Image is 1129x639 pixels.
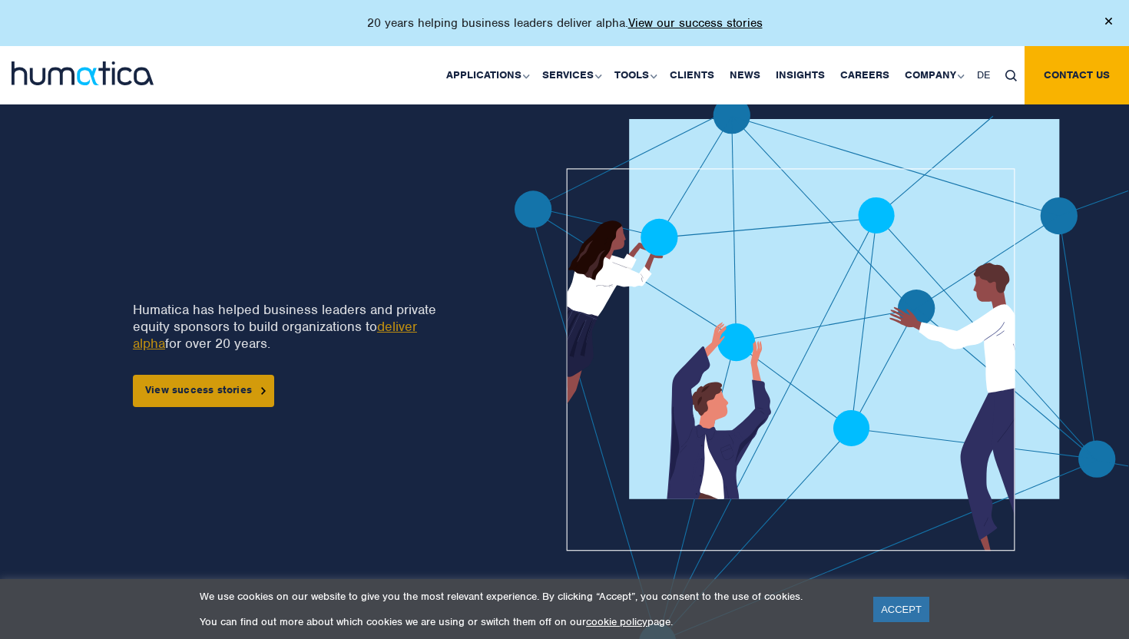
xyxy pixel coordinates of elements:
[133,318,417,352] a: deliver alpha
[200,615,854,628] p: You can find out more about which cookies we are using or switch them off on our page.
[897,46,969,104] a: Company
[200,590,854,603] p: We use cookies on our website to give you the most relevant experience. By clicking “Accept”, you...
[833,46,897,104] a: Careers
[977,68,990,81] span: DE
[367,15,763,31] p: 20 years helping business leaders deliver alpha.
[607,46,662,104] a: Tools
[261,387,266,394] img: arrowicon
[662,46,722,104] a: Clients
[133,375,274,407] a: View success stories
[969,46,998,104] a: DE
[873,597,929,622] a: ACCEPT
[12,61,154,85] img: logo
[722,46,768,104] a: News
[1025,46,1129,104] a: Contact us
[586,615,647,628] a: cookie policy
[628,15,763,31] a: View our success stories
[133,301,463,352] p: Humatica has helped business leaders and private equity sponsors to build organizations to for ov...
[1005,70,1017,81] img: search_icon
[535,46,607,104] a: Services
[768,46,833,104] a: Insights
[439,46,535,104] a: Applications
